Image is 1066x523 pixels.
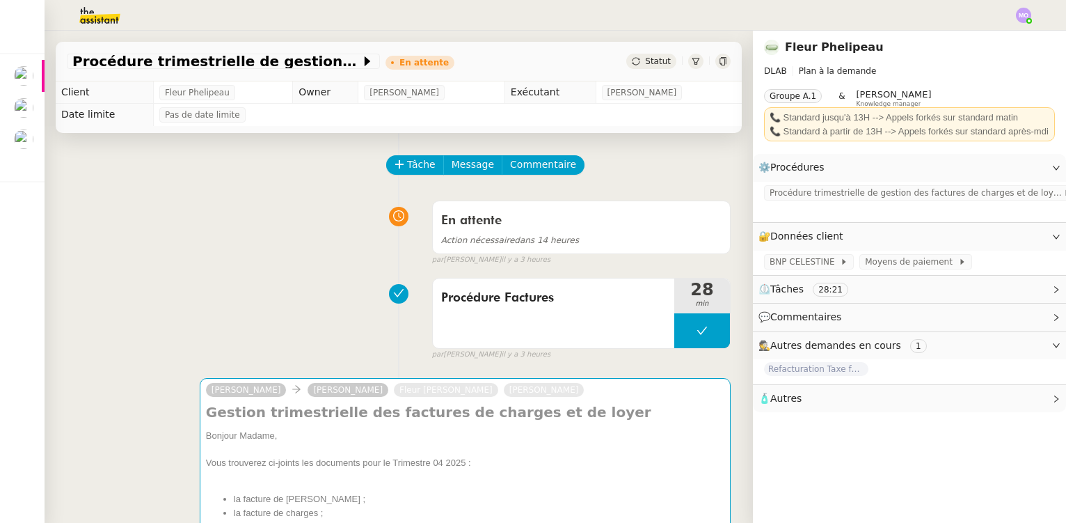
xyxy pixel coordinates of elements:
h4: Gestion trimestrielle des factures de charges et de loyer [206,403,724,422]
span: il y a 3 heures [501,254,550,266]
span: 🔐 [758,228,849,244]
div: 📞 Standard jusqu'à 13H --> Appels forkés sur standard matin [770,111,1049,125]
span: [PERSON_NAME] [212,385,281,395]
div: 📞 Standard à partir de 13H --> Appels forkés sur standard après-mdi [770,125,1049,139]
nz-tag: Groupe A.1 [764,89,822,103]
span: ⚙️ [758,159,831,175]
span: BNP CELESTINE [770,255,840,269]
span: Fleur Phelipeau [165,86,230,100]
span: Tâche [407,157,436,173]
div: 🧴Autres [753,385,1066,412]
span: Procédure Factures [441,288,666,309]
span: Plan à la demande [799,66,877,76]
nz-tag: 1 [910,339,927,353]
img: users%2FfjlNmCTkLiVoA3HQjY3GA5JXGxb2%2Favatar%2Fstarofservice_97480retdsc0392.png [14,66,33,86]
a: [PERSON_NAME] [504,384,584,396]
td: Client [56,81,153,104]
li: la facture de [PERSON_NAME] ; [234,492,724,506]
span: Tâches [770,283,804,295]
nz-tag: 28:21 [813,283,848,297]
span: Knowledge manager [857,100,921,108]
span: par [432,254,444,266]
span: min [674,298,730,310]
span: Commentaires [770,311,841,322]
div: ⚙️Procédures [753,154,1066,181]
span: 💬 [758,311,848,322]
td: Exécutant [504,81,596,104]
span: Moyens de paiement [865,255,957,269]
span: Procédure trimestrielle de gestion des factures de charges et de loyer [770,186,1063,200]
span: Autres demandes en cours [770,340,901,351]
div: Bonjour Madame, [206,429,724,443]
span: Procédure trimestrielle de gestion des factures de charges et de loyer - [DATE] [72,54,360,68]
span: Procédures [770,162,825,173]
div: ⏲️Tâches 28:21 [753,276,1066,303]
span: [PERSON_NAME] [857,89,932,100]
img: users%2FfjlNmCTkLiVoA3HQjY3GA5JXGxb2%2Favatar%2Fstarofservice_97480retdsc0392.png [14,98,33,118]
span: Statut [645,56,671,66]
span: Action nécessaire [441,235,515,245]
a: Fleur [PERSON_NAME] [394,384,498,396]
span: [PERSON_NAME] [369,86,439,100]
button: Commentaire [502,155,584,175]
img: users%2FgeBNsgrICCWBxRbiuqfStKJvnT43%2Favatar%2F643e594d886881602413a30f_1666712378186.jpeg [14,130,33,149]
span: Pas de date limite [165,108,240,122]
img: 7f9b6497-4ade-4d5b-ae17-2cbe23708554 [764,40,779,55]
li: la facture de charges ; [234,506,724,520]
div: 🕵️Autres demandes en cours 1 [753,332,1066,359]
span: Autres [770,393,802,404]
div: 💬Commentaires [753,304,1066,331]
button: Message [443,155,502,175]
span: Message [452,157,494,173]
a: [PERSON_NAME] [308,384,388,396]
span: par [432,349,444,361]
span: & [838,89,845,107]
td: Owner [293,81,358,104]
div: Vous trouverez ci-joints les documents pour le Trimestre 04 2025 : [206,456,724,470]
span: [PERSON_NAME] [607,86,677,100]
small: [PERSON_NAME] [432,254,550,266]
span: DLAB [764,66,787,76]
div: 🔐Données client [753,223,1066,250]
app-user-label: Knowledge manager [857,89,932,107]
span: dans 14 heures [441,235,579,245]
a: Fleur Phelipeau [785,40,884,54]
div: En attente [399,58,449,67]
span: 🕵️ [758,340,932,351]
span: Commentaire [510,157,576,173]
td: Date limite [56,104,153,126]
span: 🧴 [758,393,802,404]
span: En attente [441,214,502,227]
span: Données client [770,231,843,242]
img: svg [1016,8,1031,23]
span: il y a 3 heures [501,349,550,361]
button: Tâche [386,155,444,175]
small: [PERSON_NAME] [432,349,550,361]
span: Refacturation Taxe foncière 2025 [764,362,868,376]
span: 28 [674,281,730,298]
span: ⏲️ [758,283,860,295]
